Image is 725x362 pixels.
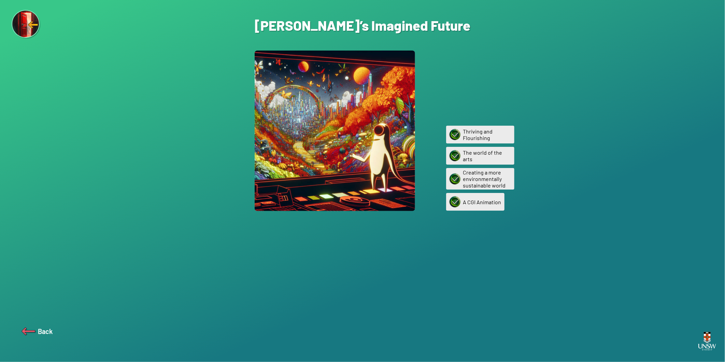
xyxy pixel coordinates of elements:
img: The world of the arts [447,148,463,164]
img: Thriving and Flourishing [447,127,463,142]
div: The world of the arts [446,147,514,165]
h1: [PERSON_NAME]’s Imagined Future [255,17,470,33]
img: A CGI Animation [447,194,463,210]
img: Back [20,323,37,339]
img: Creating a more environmentally sustainable world [447,171,463,187]
div: Back [20,323,53,339]
div: Creating a more environmentally sustainable world [446,168,514,190]
img: Exit [12,10,41,39]
img: UNSW [696,328,719,354]
div: A CGI Animation [446,193,504,211]
div: Thriving and Flourishing [446,126,514,143]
